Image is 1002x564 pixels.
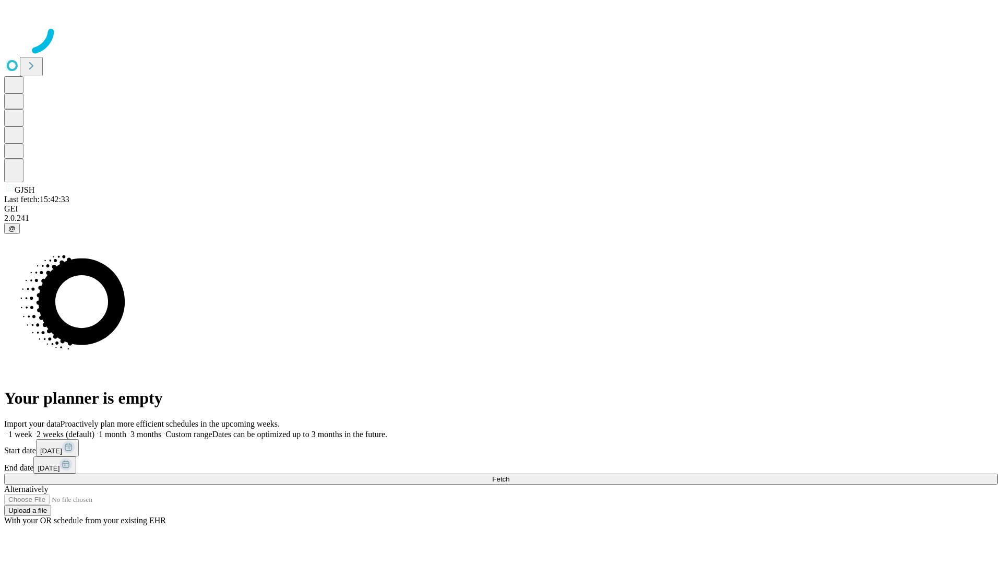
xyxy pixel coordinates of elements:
[4,439,998,456] div: Start date
[40,447,62,455] span: [DATE]
[99,430,126,439] span: 1 month
[165,430,212,439] span: Custom range
[4,223,20,234] button: @
[4,516,166,525] span: With your OR schedule from your existing EHR
[33,456,76,474] button: [DATE]
[4,485,48,494] span: Alternatively
[61,419,280,428] span: Proactively plan more efficient schedules in the upcoming weeks.
[130,430,161,439] span: 3 months
[4,389,998,408] h1: Your planner is empty
[4,456,998,474] div: End date
[38,464,59,472] span: [DATE]
[4,195,69,204] span: Last fetch: 15:42:33
[492,475,509,483] span: Fetch
[4,474,998,485] button: Fetch
[212,430,387,439] span: Dates can be optimized up to 3 months in the future.
[36,439,79,456] button: [DATE]
[8,430,32,439] span: 1 week
[37,430,94,439] span: 2 weeks (default)
[4,505,51,516] button: Upload a file
[4,419,61,428] span: Import your data
[8,225,16,232] span: @
[4,214,998,223] div: 2.0.241
[15,185,34,194] span: GJSH
[4,204,998,214] div: GEI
